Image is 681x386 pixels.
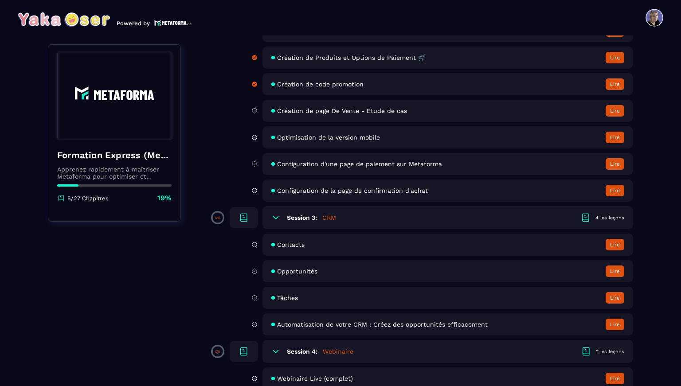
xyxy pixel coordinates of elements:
span: Webinaire Live (complet) [277,375,353,382]
p: 0% [215,350,220,354]
span: Configuration d'une page de paiement sur Metaforma [277,160,442,168]
p: 0% [215,216,220,220]
span: Opportunités [277,268,317,275]
img: logo-branding [18,12,110,27]
span: Configuration de la page de confirmation d'achat [277,187,428,194]
button: Lire [606,185,624,196]
span: Tâches [277,294,298,301]
span: Création de Produits et Options de Paiement 🛒 [277,54,426,61]
h4: Formation Express (Metaforma) [57,149,172,161]
button: Lire [606,239,624,250]
span: Optimisation de la version mobile [277,134,380,141]
button: Lire [606,78,624,90]
button: Lire [606,132,624,143]
p: Powered by [117,20,150,27]
h6: Session 4: [287,348,317,355]
h5: Webinaire [323,347,353,356]
button: Lire [606,158,624,170]
div: 2 les leçons [596,348,624,355]
h5: CRM [322,213,336,222]
span: Création de page De Vente - Etude de cas [277,107,407,114]
button: Lire [606,319,624,330]
button: Lire [606,265,624,277]
p: 5/27 Chapitres [67,195,109,202]
button: Lire [606,52,624,63]
img: logo [154,19,192,27]
span: Automatisation de votre CRM : Créez des opportunités efficacement [277,321,488,328]
h6: Session 3: [287,214,317,221]
span: Contacts [277,241,305,248]
img: banner [55,51,174,140]
button: Lire [606,105,624,117]
button: Lire [606,373,624,384]
div: 4 les leçons [595,214,624,221]
p: Apprenez rapidement à maîtriser Metaforma pour optimiser et automatiser votre business. 🚀 [57,166,172,180]
button: Lire [606,292,624,304]
span: Création de code promotion [277,81,364,88]
p: 19% [157,193,172,203]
